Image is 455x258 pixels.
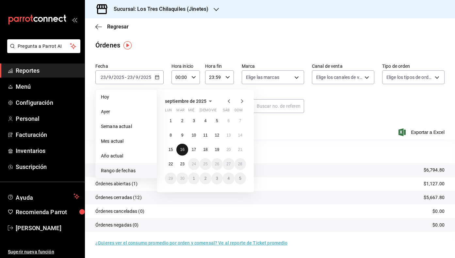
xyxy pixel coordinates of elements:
label: Marca [242,64,304,68]
label: Tipo de orden [382,64,445,68]
p: $1,127.00 [424,180,445,187]
button: 18 de septiembre de 2025 [200,144,211,156]
p: $0.00 [432,208,445,215]
p: Órdenes canceladas (0) [95,208,144,215]
abbr: 22 de septiembre de 2025 [169,162,173,166]
abbr: 8 de septiembre de 2025 [170,133,172,138]
span: Hoy [101,94,152,101]
button: 1 de septiembre de 2025 [165,115,176,127]
button: 1 de octubre de 2025 [188,173,200,184]
span: Sugerir nueva función [8,249,79,255]
button: 4 de septiembre de 2025 [200,115,211,127]
input: -- [135,75,138,80]
input: -- [127,75,133,80]
button: 27 de septiembre de 2025 [223,158,234,170]
span: / [106,75,108,80]
button: 21 de septiembre de 2025 [235,144,246,156]
abbr: 28 de septiembre de 2025 [238,162,242,166]
button: 16 de septiembre de 2025 [176,144,188,156]
input: -- [100,75,106,80]
abbr: 30 de septiembre de 2025 [180,176,184,181]
button: 6 de septiembre de 2025 [223,115,234,127]
button: 26 de septiembre de 2025 [211,158,223,170]
span: Semana actual [101,123,152,130]
button: Exportar a Excel [400,128,445,136]
p: $6,794.80 [424,167,445,174]
button: 12 de septiembre de 2025 [211,129,223,141]
span: / [138,75,140,80]
abbr: 13 de septiembre de 2025 [226,133,231,138]
span: - [125,75,126,80]
button: 3 de septiembre de 2025 [188,115,200,127]
abbr: 7 de septiembre de 2025 [239,119,241,123]
button: 11 de septiembre de 2025 [200,129,211,141]
button: 20 de septiembre de 2025 [223,144,234,156]
abbr: 3 de octubre de 2025 [216,176,218,181]
button: 7 de septiembre de 2025 [235,115,246,127]
abbr: martes [176,108,184,115]
img: Tooltip marker [123,41,132,49]
button: 5 de septiembre de 2025 [211,115,223,127]
label: Canal de venta [312,64,374,68]
p: Órdenes negadas (0) [95,222,139,229]
input: -- [108,75,111,80]
span: Suscripción [16,162,79,171]
abbr: 4 de septiembre de 2025 [204,119,207,123]
abbr: 2 de septiembre de 2025 [181,119,184,123]
label: Hora inicio [171,64,200,68]
abbr: 25 de septiembre de 2025 [203,162,207,166]
span: Ayuda [16,193,71,200]
span: Pregunta a Parrot AI [18,43,70,50]
button: 28 de septiembre de 2025 [235,158,246,170]
abbr: 6 de septiembre de 2025 [227,119,230,123]
abbr: sábado [223,108,230,115]
span: Elige los tipos de orden [386,74,432,81]
a: ¿Quieres ver el consumo promedio por orden y comensal? Ve al reporte de Ticket promedio [95,240,287,246]
button: septiembre de 2025 [165,97,214,105]
button: 25 de septiembre de 2025 [200,158,211,170]
span: Reportes [16,66,79,75]
abbr: 5 de octubre de 2025 [239,176,241,181]
button: 2 de octubre de 2025 [200,173,211,184]
abbr: 1 de septiembre de 2025 [170,119,172,123]
span: Menú [16,82,79,91]
p: $0.00 [432,222,445,229]
input: Buscar no. de referencia [257,100,304,113]
button: 29 de septiembre de 2025 [165,173,176,184]
input: ---- [113,75,124,80]
button: 10 de septiembre de 2025 [188,129,200,141]
abbr: 9 de septiembre de 2025 [181,133,184,138]
abbr: 19 de septiembre de 2025 [215,147,219,152]
span: Configuración [16,98,79,107]
abbr: 1 de octubre de 2025 [193,176,195,181]
abbr: 16 de septiembre de 2025 [180,147,184,152]
abbr: 20 de septiembre de 2025 [226,147,231,152]
abbr: 4 de octubre de 2025 [227,176,230,181]
abbr: 11 de septiembre de 2025 [203,133,207,138]
button: 30 de septiembre de 2025 [176,173,188,184]
abbr: 24 de septiembre de 2025 [192,162,196,166]
abbr: 10 de septiembre de 2025 [192,133,196,138]
abbr: 12 de septiembre de 2025 [215,133,219,138]
label: Hora fin [205,64,234,68]
button: 22 de septiembre de 2025 [165,158,176,170]
button: 9 de septiembre de 2025 [176,129,188,141]
abbr: 2 de octubre de 2025 [204,176,207,181]
abbr: 3 de septiembre de 2025 [193,119,195,123]
span: / [111,75,113,80]
button: open_drawer_menu [72,17,77,22]
span: Mes actual [101,138,152,145]
button: 24 de septiembre de 2025 [188,158,200,170]
abbr: miércoles [188,108,194,115]
span: Ayer [101,108,152,115]
button: 3 de octubre de 2025 [211,173,223,184]
abbr: domingo [235,108,243,115]
abbr: jueves [200,108,238,115]
button: 4 de octubre de 2025 [223,173,234,184]
abbr: 26 de septiembre de 2025 [215,162,219,166]
abbr: 15 de septiembre de 2025 [169,147,173,152]
abbr: 27 de septiembre de 2025 [226,162,231,166]
span: Regresar [107,24,129,30]
abbr: 23 de septiembre de 2025 [180,162,184,166]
